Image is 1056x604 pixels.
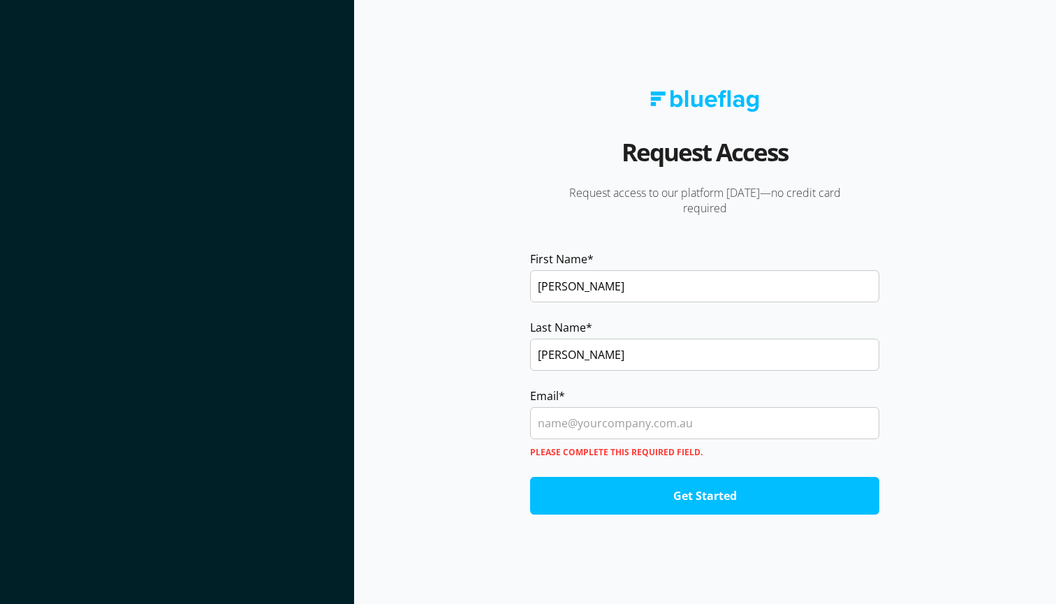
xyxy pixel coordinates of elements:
input: John [530,270,879,302]
label: Please complete this required field. [530,442,879,463]
input: Get Started [530,477,879,515]
input: Smith [530,339,879,371]
img: Blue Flag logo [650,90,759,112]
span: First Name [530,251,587,267]
span: Last Name [530,319,586,336]
span: Email [530,388,559,404]
input: name@yourcompany.com.au [530,407,879,439]
p: Request access to our platform [DATE]—no credit card required [529,185,881,216]
h2: Request Access [622,133,788,185]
